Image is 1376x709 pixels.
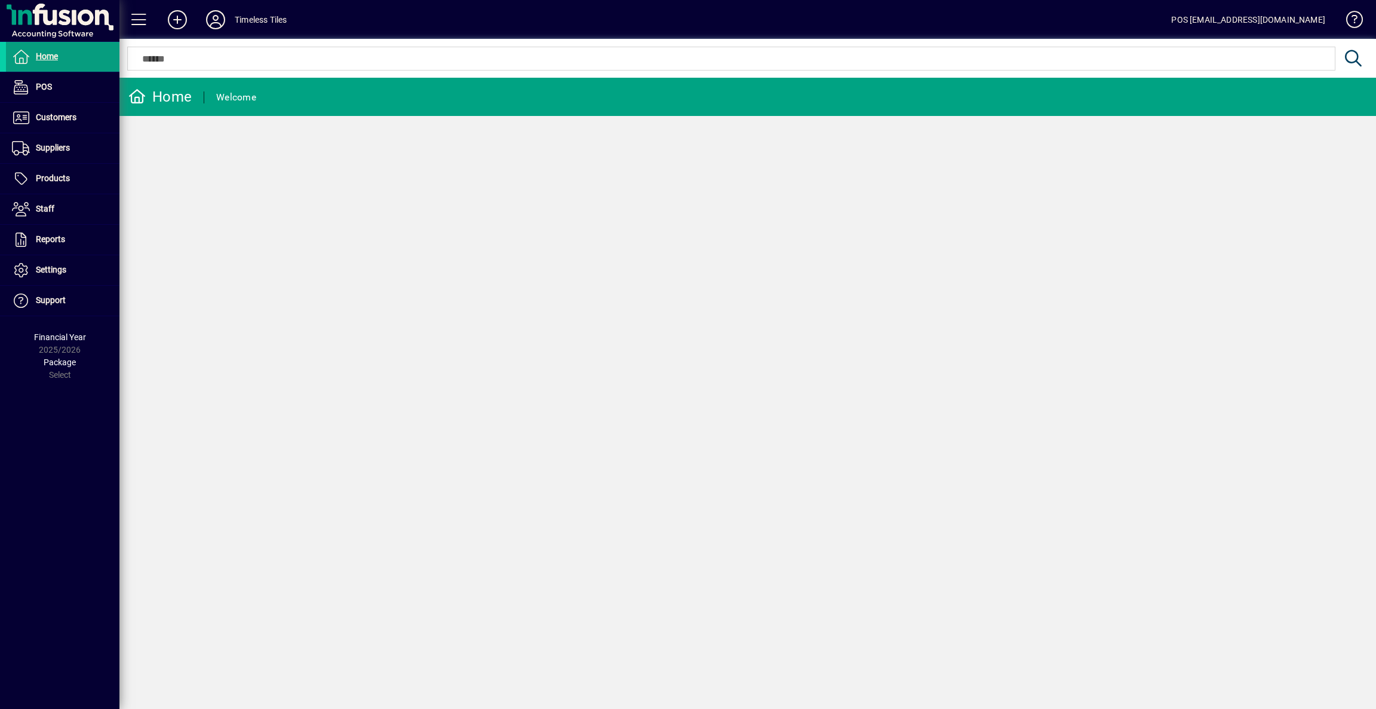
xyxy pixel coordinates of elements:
[6,164,119,194] a: Products
[6,255,119,285] a: Settings
[1337,2,1361,41] a: Knowledge Base
[36,112,76,122] span: Customers
[36,204,54,213] span: Staff
[6,103,119,133] a: Customers
[36,82,52,91] span: POS
[158,9,196,30] button: Add
[6,194,119,224] a: Staff
[6,286,119,316] a: Support
[44,357,76,367] span: Package
[6,133,119,163] a: Suppliers
[34,332,86,342] span: Financial Year
[1171,10,1325,29] div: POS [EMAIL_ADDRESS][DOMAIN_NAME]
[128,87,192,106] div: Home
[6,72,119,102] a: POS
[36,51,58,61] span: Home
[6,225,119,255] a: Reports
[36,173,70,183] span: Products
[216,88,256,107] div: Welcome
[235,10,287,29] div: Timeless Tiles
[36,265,66,274] span: Settings
[36,295,66,305] span: Support
[36,234,65,244] span: Reports
[196,9,235,30] button: Profile
[36,143,70,152] span: Suppliers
